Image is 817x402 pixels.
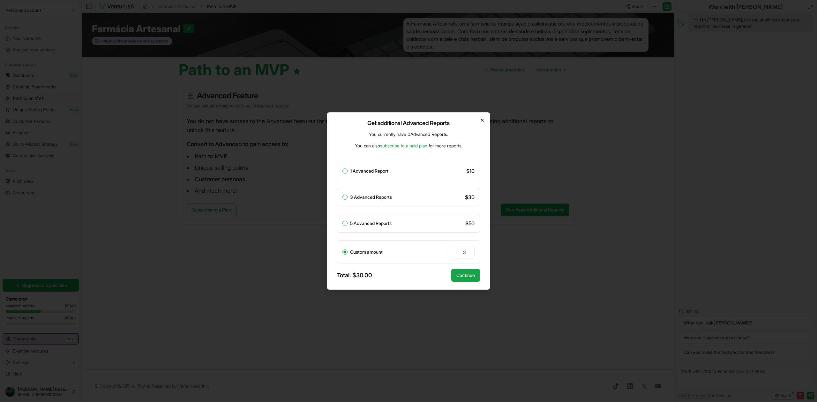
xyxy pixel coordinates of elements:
span: You can also for more reports. [355,143,462,148]
div: Total: $ 30.00 [337,271,372,280]
a: subscribe to a paid plan [380,143,427,148]
p: You currently have 0 Advanced Reports . [369,131,448,138]
label: 1 Advanced Report [350,169,388,173]
span: $ 50 [465,220,475,227]
label: 3 Advanced Reports [350,195,392,199]
span: $ 10 [466,167,475,175]
label: Custom amount [350,250,383,254]
span: $ 30 [465,193,475,201]
h2: Get additional Advanced Reports [367,120,449,126]
label: 5 Advanced Reports [350,221,392,226]
button: Continue [451,269,480,282]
